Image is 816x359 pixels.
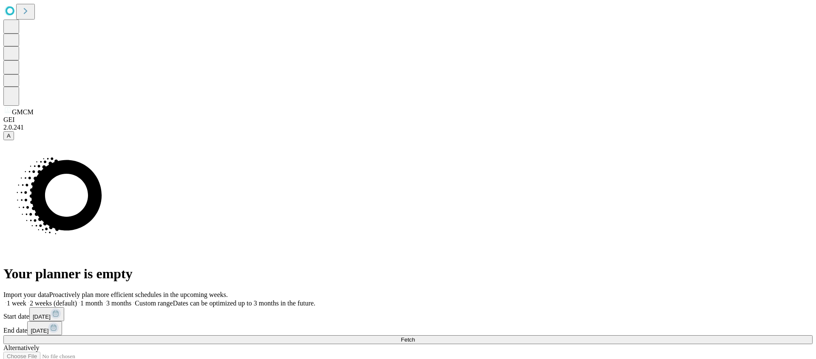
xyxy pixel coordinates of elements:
[27,321,62,335] button: [DATE]
[29,307,64,321] button: [DATE]
[401,336,415,343] span: Fetch
[49,291,228,298] span: Proactively plan more efficient schedules in the upcoming weeks.
[3,291,49,298] span: Import your data
[173,300,315,307] span: Dates can be optimized up to 3 months in the future.
[3,266,813,282] h1: Your planner is empty
[3,321,813,335] div: End date
[31,328,48,334] span: [DATE]
[30,300,77,307] span: 2 weeks (default)
[3,344,39,351] span: Alternatively
[106,300,131,307] span: 3 months
[80,300,103,307] span: 1 month
[33,314,51,320] span: [DATE]
[3,124,813,131] div: 2.0.241
[3,307,813,321] div: Start date
[12,108,34,116] span: GMCM
[7,300,26,307] span: 1 week
[3,116,813,124] div: GEI
[135,300,173,307] span: Custom range
[3,335,813,344] button: Fetch
[3,131,14,140] button: A
[7,133,11,139] span: A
